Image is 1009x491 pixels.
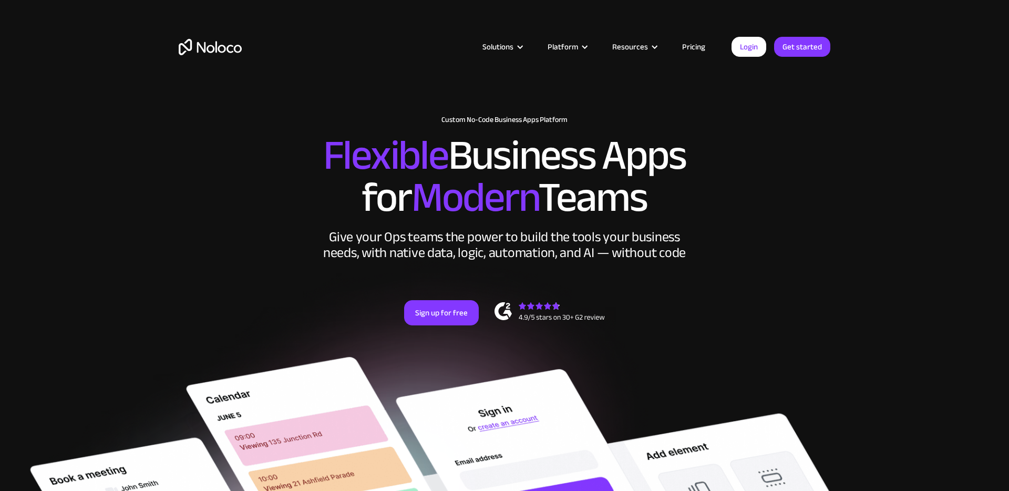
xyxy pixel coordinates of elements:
[774,37,830,57] a: Get started
[599,40,669,54] div: Resources
[482,40,513,54] div: Solutions
[179,135,830,219] h2: Business Apps for Teams
[179,39,242,55] a: home
[612,40,648,54] div: Resources
[179,116,830,124] h1: Custom No-Code Business Apps Platform
[534,40,599,54] div: Platform
[321,229,688,261] div: Give your Ops teams the power to build the tools your business needs, with native data, logic, au...
[411,158,538,237] span: Modern
[669,40,718,54] a: Pricing
[469,40,534,54] div: Solutions
[548,40,578,54] div: Platform
[732,37,766,57] a: Login
[404,300,479,325] a: Sign up for free
[323,116,448,195] span: Flexible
